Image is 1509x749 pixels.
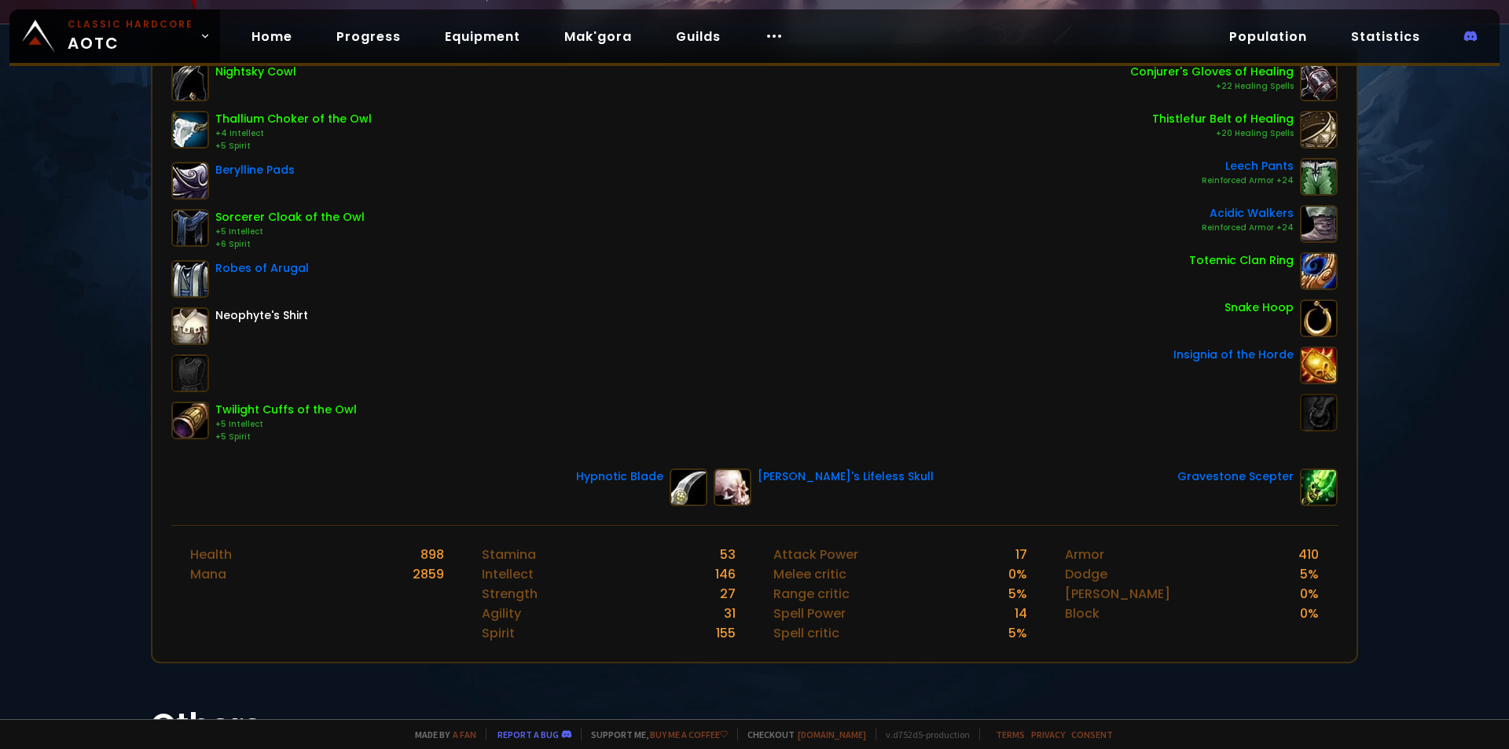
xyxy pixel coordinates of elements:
[171,111,209,149] img: item-12020
[1065,584,1170,604] div: [PERSON_NAME]
[171,64,209,101] img: item-4039
[482,604,521,623] div: Agility
[1217,20,1320,53] a: Population
[773,623,839,643] div: Spell critic
[215,402,357,418] div: Twilight Cuffs of the Owl
[996,729,1025,740] a: Terms
[650,729,728,740] a: Buy me a coffee
[758,468,934,485] div: [PERSON_NAME]'s Lifeless Skull
[1300,347,1338,384] img: item-209621
[432,20,533,53] a: Equipment
[1300,299,1338,337] img: item-6750
[68,17,193,55] span: AOTC
[406,729,476,740] span: Made by
[453,729,476,740] a: a fan
[171,260,209,298] img: item-6324
[1202,222,1294,234] div: Reinforced Armor +24
[215,64,296,80] div: Nightsky Cowl
[773,545,858,564] div: Attack Power
[1130,80,1294,93] div: +22 Healing Spells
[1300,252,1338,290] img: item-5313
[1300,604,1319,623] div: 0 %
[1177,468,1294,485] div: Gravestone Scepter
[1015,545,1027,564] div: 17
[215,307,308,324] div: Neophyte's Shirt
[1300,111,1338,149] img: item-14205
[1152,111,1294,127] div: Thistlefur Belt of Healing
[239,20,305,53] a: Home
[413,564,444,584] div: 2859
[663,20,733,53] a: Guilds
[215,260,309,277] div: Robes of Arugal
[670,468,707,506] img: item-7714
[715,564,736,584] div: 146
[1173,347,1294,363] div: Insignia of the Horde
[1065,564,1107,584] div: Dodge
[716,623,736,643] div: 155
[714,468,751,506] img: item-10770
[1031,729,1065,740] a: Privacy
[1298,545,1319,564] div: 410
[482,545,536,564] div: Stamina
[1300,584,1319,604] div: 0 %
[215,226,365,238] div: +5 Intellect
[1300,468,1338,506] img: item-7001
[1015,604,1027,623] div: 14
[773,604,846,623] div: Spell Power
[215,127,372,140] div: +4 Intellect
[1008,584,1027,604] div: 5 %
[9,9,220,63] a: Classic HardcoreAOTC
[215,140,372,152] div: +5 Spirit
[1130,64,1294,80] div: Conjurer's Gloves of Healing
[215,238,365,251] div: +6 Spirit
[581,729,728,740] span: Support me,
[1224,299,1294,316] div: Snake Hoop
[1152,127,1294,140] div: +20 Healing Spells
[482,623,515,643] div: Spirit
[1065,604,1100,623] div: Block
[497,729,559,740] a: Report a bug
[482,564,534,584] div: Intellect
[1071,729,1113,740] a: Consent
[324,20,413,53] a: Progress
[190,545,232,564] div: Health
[876,729,970,740] span: v. d752d5 - production
[1008,623,1027,643] div: 5 %
[798,729,866,740] a: [DOMAIN_NAME]
[215,418,357,431] div: +5 Intellect
[190,564,226,584] div: Mana
[1338,20,1433,53] a: Statistics
[1008,564,1027,584] div: 0 %
[773,584,850,604] div: Range critic
[215,162,295,178] div: Berylline Pads
[171,402,209,439] img: item-7437
[1202,158,1294,174] div: Leech Pants
[1189,252,1294,269] div: Totemic Clan Ring
[1300,64,1338,101] img: item-9848
[552,20,644,53] a: Mak'gora
[482,584,538,604] div: Strength
[1300,564,1319,584] div: 5 %
[1065,545,1104,564] div: Armor
[1300,205,1338,243] img: item-9454
[724,604,736,623] div: 31
[215,431,357,443] div: +5 Spirit
[737,729,866,740] span: Checkout
[720,584,736,604] div: 27
[215,111,372,127] div: Thallium Choker of the Owl
[1202,174,1294,187] div: Reinforced Armor +24
[68,17,193,31] small: Classic Hardcore
[171,162,209,200] img: item-4197
[720,545,736,564] div: 53
[171,209,209,247] img: item-9877
[576,468,663,485] div: Hypnotic Blade
[1300,158,1338,196] img: item-6910
[215,209,365,226] div: Sorcerer Cloak of the Owl
[773,564,846,584] div: Melee critic
[1202,205,1294,222] div: Acidic Walkers
[171,307,209,345] img: item-53
[420,545,444,564] div: 898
